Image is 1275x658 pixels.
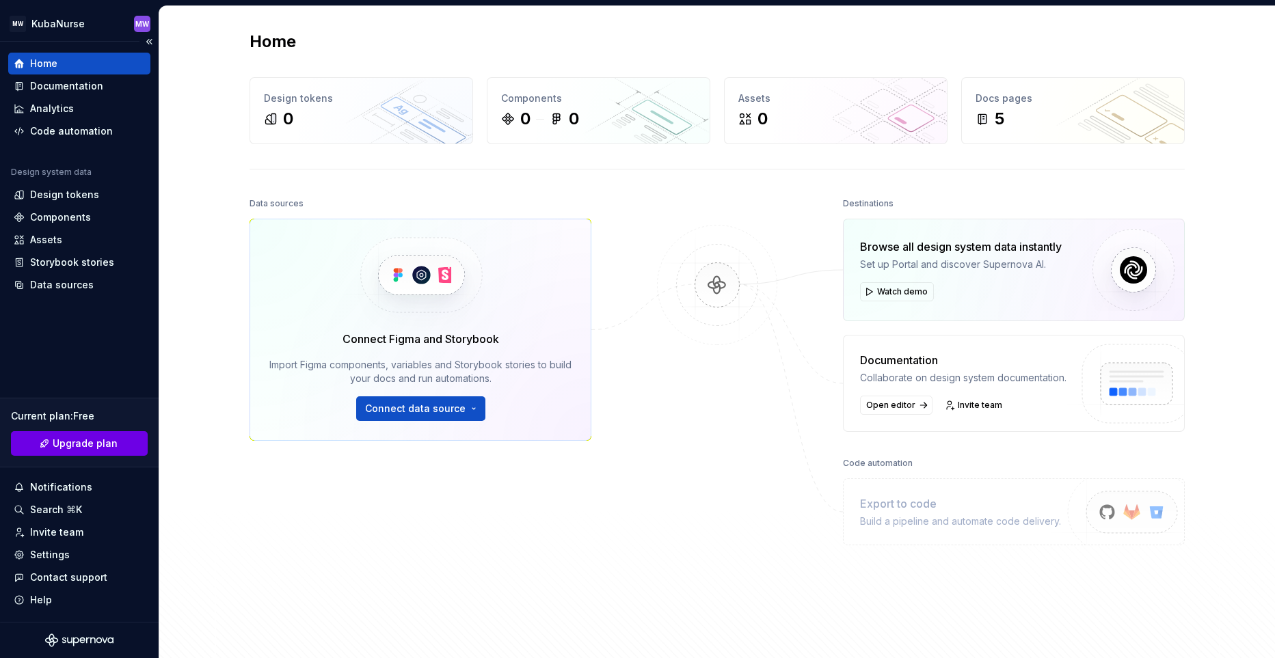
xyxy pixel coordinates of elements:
[487,77,710,144] a: Components00
[8,98,150,120] a: Analytics
[30,124,113,138] div: Code automation
[860,352,1066,368] div: Documentation
[30,571,107,584] div: Contact support
[250,77,473,144] a: Design tokens0
[11,167,92,178] div: Design system data
[8,184,150,206] a: Design tokens
[8,566,150,588] button: Contact support
[860,515,1061,528] div: Build a pipeline and automate code delivery.
[961,77,1185,144] a: Docs pages5
[30,79,103,93] div: Documentation
[11,409,148,423] div: Current plan : Free
[30,256,114,269] div: Storybook stories
[958,400,1002,411] span: Invite team
[30,503,82,517] div: Search ⌘K
[860,282,934,301] button: Watch demo
[8,544,150,566] a: Settings
[139,32,159,51] button: Collapse sidebar
[860,396,932,415] a: Open editor
[8,589,150,611] button: Help
[250,31,296,53] h2: Home
[30,210,91,224] div: Components
[343,331,499,347] div: Connect Figma and Storybook
[843,454,913,473] div: Code automation
[520,108,531,130] div: 0
[30,278,94,292] div: Data sources
[30,233,62,247] div: Assets
[757,108,768,130] div: 0
[976,92,1170,105] div: Docs pages
[283,108,293,130] div: 0
[8,274,150,296] a: Data sources
[877,286,928,297] span: Watch demo
[501,92,696,105] div: Components
[8,521,150,543] a: Invite team
[45,633,113,647] svg: Supernova Logo
[30,548,70,562] div: Settings
[264,92,459,105] div: Design tokens
[860,371,1066,385] div: Collaborate on design system documentation.
[30,593,52,607] div: Help
[995,108,1004,130] div: 5
[569,108,579,130] div: 0
[269,358,572,385] div: Import Figma components, variables and Storybook stories to build your docs and run automations.
[8,229,150,251] a: Assets
[724,77,948,144] a: Assets0
[8,53,150,74] a: Home
[738,92,933,105] div: Assets
[135,18,149,29] div: MW
[30,525,83,539] div: Invite team
[8,120,150,142] a: Code automation
[8,206,150,228] a: Components
[365,402,466,415] span: Connect data source
[31,17,85,31] div: KubaNurse
[30,102,74,115] div: Analytics
[356,396,485,421] button: Connect data source
[3,9,156,38] button: MWKubaNurseMW
[11,431,148,456] a: Upgrade plan
[860,258,1062,271] div: Set up Portal and discover Supernova AI.
[866,400,915,411] span: Open editor
[30,57,57,70] div: Home
[8,251,150,273] a: Storybook stories
[30,480,92,494] div: Notifications
[8,476,150,498] button: Notifications
[941,396,1008,415] a: Invite team
[53,437,118,450] span: Upgrade plan
[250,194,304,213] div: Data sources
[843,194,894,213] div: Destinations
[8,499,150,521] button: Search ⌘K
[860,238,1062,255] div: Browse all design system data instantly
[10,16,26,32] div: MW
[30,188,99,202] div: Design tokens
[8,75,150,97] a: Documentation
[860,495,1061,512] div: Export to code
